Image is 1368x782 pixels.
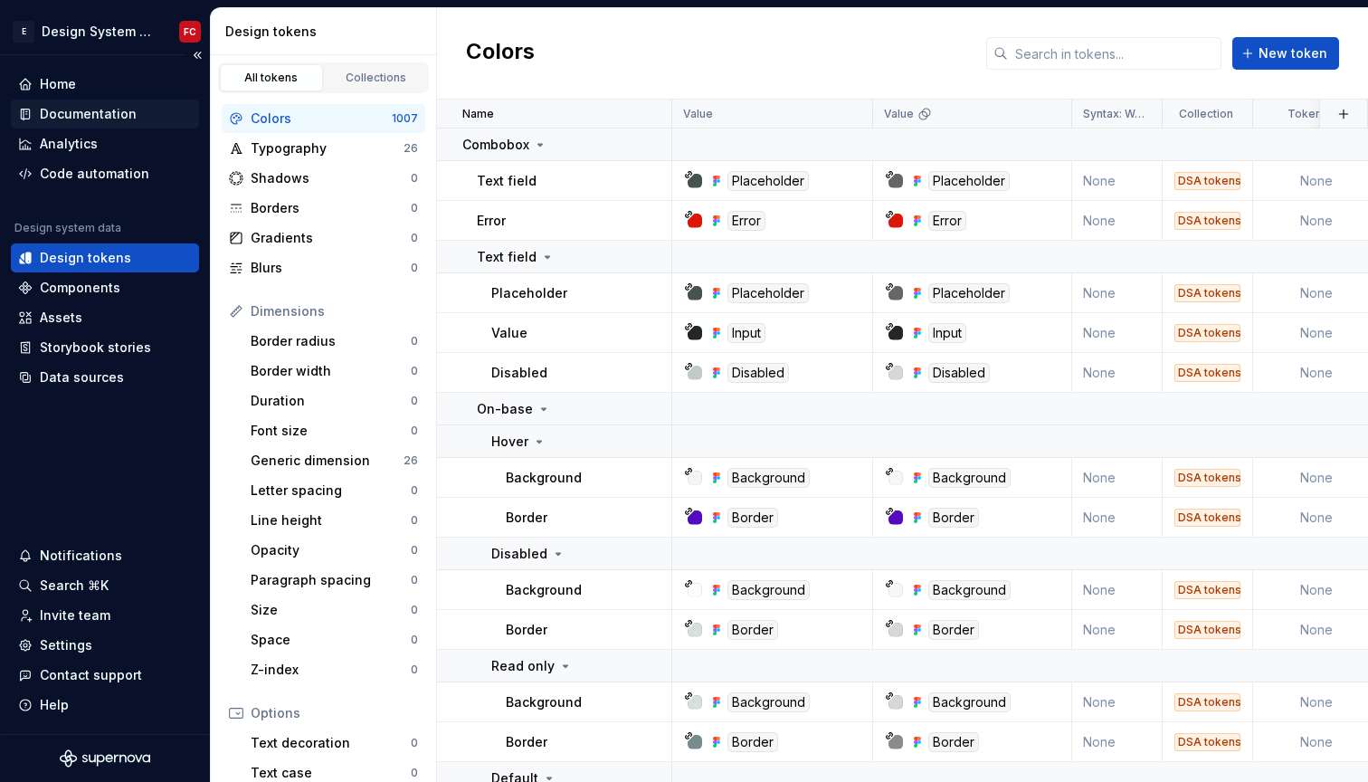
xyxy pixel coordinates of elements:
[13,21,34,43] div: E
[928,363,990,383] div: Disabled
[1174,364,1240,382] div: DSA tokens
[60,749,150,768] svg: Supernova Logo
[11,273,199,302] a: Components
[683,107,713,121] p: Value
[251,541,411,559] div: Opacity
[727,211,765,231] div: Error
[1174,693,1240,711] div: DSA tokens
[411,394,418,408] div: 0
[14,221,121,235] div: Design system data
[727,171,809,191] div: Placeholder
[251,734,411,752] div: Text decoration
[1072,201,1163,241] td: None
[251,482,411,500] div: Letter spacing
[11,601,199,630] a: Invite team
[1072,498,1163,538] td: None
[42,23,157,41] div: Design System de l'Autonomie
[222,253,425,282] a: Blurs0
[40,606,110,625] div: Invite team
[243,566,425,595] a: Paragraph spacing0
[251,110,392,128] div: Colors
[928,580,1011,600] div: Background
[1174,509,1240,527] div: DSA tokens
[251,392,411,410] div: Duration
[251,422,411,440] div: Font size
[243,327,425,356] a: Border radius0
[11,100,199,129] a: Documentation
[11,691,199,720] button: Help
[928,171,1010,191] div: Placeholder
[491,545,547,563] p: Disabled
[251,139,404,157] div: Typography
[40,368,124,386] div: Data sources
[225,23,429,41] div: Design tokens
[40,577,109,595] div: Search ⌘K
[11,541,199,570] button: Notifications
[1083,107,1147,121] p: Syntax: Web
[1174,284,1240,302] div: DSA tokens
[411,513,418,528] div: 0
[243,655,425,684] a: Z-index0
[506,733,547,751] p: Border
[1232,37,1339,70] button: New token
[40,75,76,93] div: Home
[1174,212,1240,230] div: DSA tokens
[411,766,418,780] div: 0
[1072,273,1163,313] td: None
[222,224,425,253] a: Gradients0
[411,633,418,647] div: 0
[251,332,411,350] div: Border radius
[411,483,418,498] div: 0
[11,129,199,158] a: Analytics
[251,259,411,277] div: Blurs
[411,573,418,587] div: 0
[1174,172,1240,190] div: DSA tokens
[727,323,765,343] div: Input
[462,107,494,121] p: Name
[928,323,966,343] div: Input
[727,508,778,528] div: Border
[222,134,425,163] a: Typography26
[243,476,425,505] a: Letter spacing0
[491,364,547,382] p: Disabled
[40,165,149,183] div: Code automation
[1174,621,1240,639] div: DSA tokens
[1072,353,1163,393] td: None
[727,580,810,600] div: Background
[477,212,506,230] p: Error
[40,547,122,565] div: Notifications
[331,71,422,85] div: Collections
[411,334,418,348] div: 0
[4,12,206,51] button: EDesign System de l'AutonomieFC
[251,764,411,782] div: Text case
[40,135,98,153] div: Analytics
[243,729,425,758] a: Text decoration0
[11,631,199,660] a: Settings
[11,661,199,690] button: Contact support
[40,339,151,357] div: Storybook stories
[411,201,418,215] div: 0
[1174,469,1240,487] div: DSA tokens
[727,732,778,752] div: Border
[185,43,210,68] button: Collapse sidebar
[243,386,425,415] a: Duration0
[1072,458,1163,498] td: None
[11,243,199,272] a: Design tokens
[251,571,411,589] div: Paragraph spacing
[506,621,547,639] p: Border
[928,283,1010,303] div: Placeholder
[392,111,418,126] div: 1007
[11,303,199,332] a: Assets
[477,172,537,190] p: Text field
[40,309,82,327] div: Assets
[928,732,979,752] div: Border
[1174,324,1240,342] div: DSA tokens
[727,363,789,383] div: Disabled
[404,141,418,156] div: 26
[411,736,418,750] div: 0
[727,468,810,488] div: Background
[411,424,418,438] div: 0
[727,692,810,712] div: Background
[1174,733,1240,751] div: DSA tokens
[11,571,199,600] button: Search ⌘K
